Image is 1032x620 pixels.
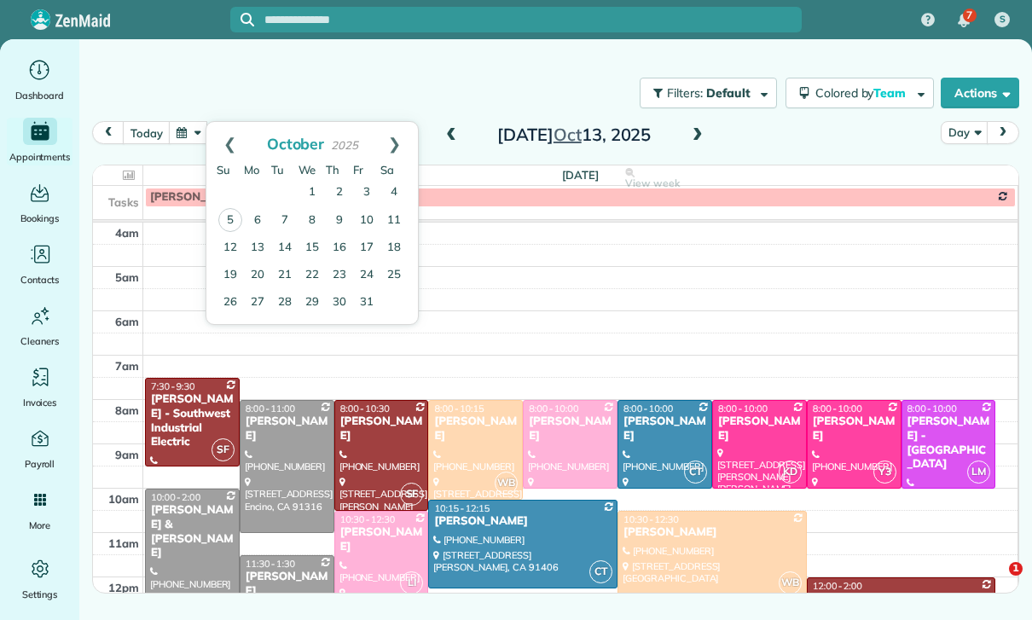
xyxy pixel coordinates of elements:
span: 8:00 - 10:00 [718,403,768,414]
span: Saturday [380,163,394,177]
a: 7 [271,207,299,235]
div: [PERSON_NAME] - Southwest Industrial Electric [150,392,235,450]
span: [PERSON_NAME] OFF [150,190,268,204]
div: [PERSON_NAME] [433,514,612,529]
span: October [267,134,325,153]
span: LM [967,461,990,484]
span: WB [495,472,518,495]
a: 6 [244,207,271,235]
div: [PERSON_NAME] [623,525,802,540]
span: 1 [1009,562,1023,576]
div: [PERSON_NAME] [433,414,518,443]
a: 11 [380,207,408,235]
button: next [987,121,1019,144]
a: 26 [217,289,244,316]
div: [PERSON_NAME] - [GEOGRAPHIC_DATA] [907,414,991,472]
span: 8:00 - 10:00 [529,403,578,414]
span: 9am [115,448,139,461]
span: Colored by [815,85,912,101]
span: Wednesday [299,163,316,177]
a: 30 [326,289,353,316]
span: 7 [966,9,972,22]
div: [PERSON_NAME] [528,414,612,443]
span: Invoices [23,394,57,411]
span: Friday [353,163,363,177]
a: 24 [353,262,380,289]
span: Tuesday [271,163,284,177]
a: 9 [326,207,353,235]
span: Dashboard [15,87,64,104]
button: Day [941,121,988,144]
span: Default [706,85,751,101]
span: 4am [115,226,139,240]
h2: [DATE] 13, 2025 [467,125,681,144]
span: Payroll [25,455,55,472]
button: Focus search [230,13,254,26]
a: 4 [380,179,408,206]
a: Bookings [7,179,72,227]
span: 10am [108,492,139,506]
a: 2 [326,179,353,206]
div: [PERSON_NAME] & [PERSON_NAME] [150,503,235,561]
a: 12 [217,235,244,262]
a: 20 [244,262,271,289]
a: 1 [299,179,326,206]
a: 17 [353,235,380,262]
span: 8:00 - 10:00 [813,403,862,414]
div: [PERSON_NAME] [245,414,329,443]
div: [PERSON_NAME] [623,414,707,443]
span: More [29,517,50,534]
a: 14 [271,235,299,262]
span: Oct [554,124,582,145]
a: Filters: Default [631,78,777,108]
button: Filters: Default [640,78,777,108]
a: 8 [299,207,326,235]
span: CT [589,560,612,583]
button: Actions [941,78,1019,108]
div: [PERSON_NAME] [812,592,991,606]
span: CT [684,461,707,484]
a: 18 [380,235,408,262]
button: today [123,121,170,144]
svg: Focus search [241,13,254,26]
span: S [1000,13,1006,26]
span: 8:00 - 10:00 [907,403,957,414]
span: 12:00 - 2:00 [813,580,862,592]
a: Prev [206,122,253,165]
a: 22 [299,262,326,289]
span: Contacts [20,271,59,288]
a: Appointments [7,118,72,165]
span: Settings [22,586,58,603]
a: 28 [271,289,299,316]
a: Settings [7,555,72,603]
span: 8:00 - 10:00 [623,403,673,414]
a: Dashboard [7,56,72,104]
a: Cleaners [7,302,72,350]
div: 7 unread notifications [946,2,982,39]
span: 11am [108,536,139,550]
div: [PERSON_NAME] [339,525,424,554]
span: Thursday [326,163,339,177]
span: SF [400,483,423,506]
a: Payroll [7,425,72,472]
button: Colored byTeam [786,78,934,108]
span: KD [779,461,802,484]
span: 10:15 - 12:15 [434,502,490,514]
a: 23 [326,262,353,289]
div: [PERSON_NAME] [812,414,896,443]
div: [PERSON_NAME] [717,414,802,443]
a: 19 [217,262,244,289]
span: Cleaners [20,333,59,350]
span: 7am [115,359,139,373]
a: 3 [353,179,380,206]
div: [PERSON_NAME] [245,570,329,599]
span: Bookings [20,210,60,227]
span: 6am [115,315,139,328]
a: 5 [218,208,242,232]
span: Appointments [9,148,71,165]
a: 29 [299,289,326,316]
iframe: Intercom live chat [974,562,1015,603]
span: Team [873,85,908,101]
span: 7:30 - 9:30 [151,380,195,392]
span: LI [400,571,423,594]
